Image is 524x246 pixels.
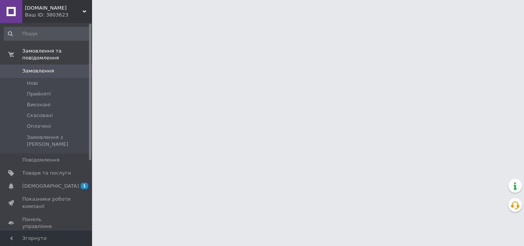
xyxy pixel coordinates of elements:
[27,112,53,119] span: Скасовані
[27,134,90,148] span: Замовлення з [PERSON_NAME]
[22,170,71,177] span: Товари та послуги
[81,183,88,189] span: 1
[25,5,82,12] span: MILITARY.BRAND.SHOP
[27,91,51,97] span: Прийняті
[22,48,92,61] span: Замовлення та повідомлення
[22,216,71,230] span: Панель управління
[22,157,59,163] span: Повідомлення
[27,80,38,87] span: Нові
[22,196,71,210] span: Показники роботи компанії
[27,123,51,130] span: Оплачені
[4,27,91,41] input: Пошук
[22,183,79,190] span: [DEMOGRAPHIC_DATA]
[27,101,51,108] span: Виконані
[22,68,54,74] span: Замовлення
[25,12,92,18] div: Ваш ID: 3803623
